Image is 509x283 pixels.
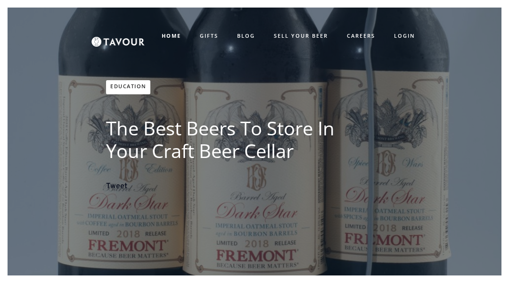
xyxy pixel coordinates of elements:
a: CAREERS [337,28,385,44]
strong: HOME [162,32,181,39]
a: HOME [152,28,190,44]
a: Tweet [106,182,127,191]
a: BLOG [228,28,264,44]
a: GIFTS [190,28,228,44]
h1: The Best Beers To Store in Your Craft Beer Cellar [106,117,375,162]
a: SELL YOUR BEER [264,28,337,44]
a: LOGIN [385,28,425,44]
a: Education [106,80,150,94]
